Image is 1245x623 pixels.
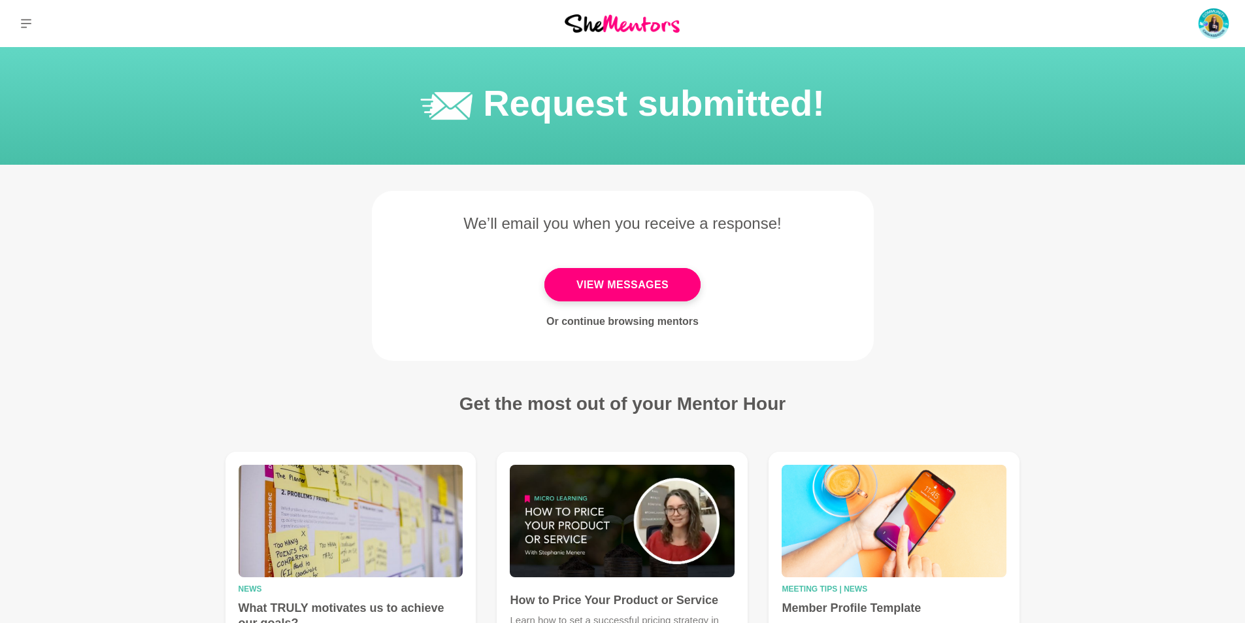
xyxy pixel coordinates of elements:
img: Marie Fox [1198,8,1229,39]
h1: Request submitted! [483,78,825,128]
img: How to Price Your Product or Service [510,465,735,577]
h3: Get the most out of your Mentor Hour [459,392,786,415]
img: What TRULY motivates us to achieve our goals? [239,465,463,577]
h4: Member Profile Template [782,601,1006,616]
img: Member Profile Template [782,465,1006,577]
a: View Messages [544,268,701,301]
h5: News [239,585,463,593]
img: She Mentors Logo [565,14,680,32]
h5: Meeting Tips | News [782,585,1006,593]
h4: How to Price Your Product or Service [510,593,735,608]
img: Sent message icon [420,80,473,132]
a: Or continue browsing mentors [546,316,699,327]
div: We’ll email you when you receive a response! [398,212,848,235]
